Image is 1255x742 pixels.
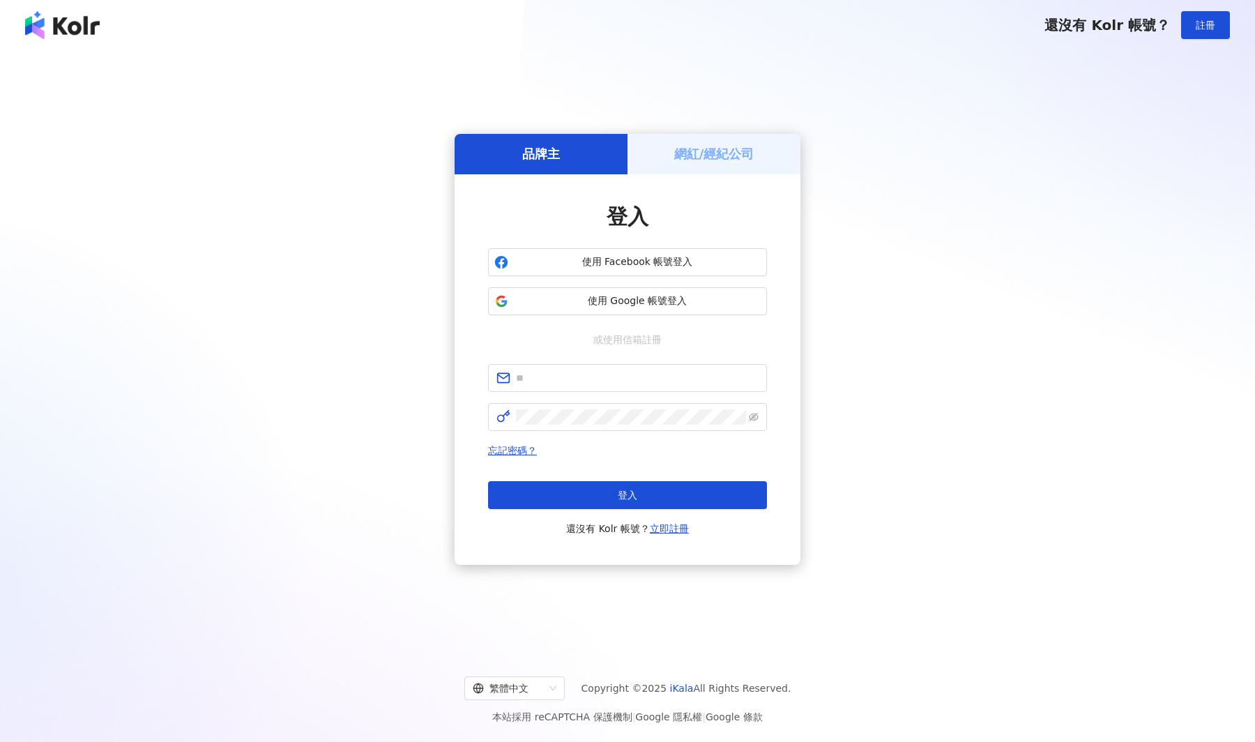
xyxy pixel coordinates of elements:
[706,711,763,722] a: Google 條款
[514,255,761,269] span: 使用 Facebook 帳號登入
[1196,20,1215,31] span: 註冊
[1044,17,1170,33] span: 還沒有 Kolr 帳號？
[522,145,560,162] h5: 品牌主
[1181,11,1230,39] button: 註冊
[566,520,689,537] span: 還沒有 Kolr 帳號？
[488,287,767,315] button: 使用 Google 帳號登入
[749,412,759,422] span: eye-invisible
[514,294,761,308] span: 使用 Google 帳號登入
[650,523,689,534] a: 立即註冊
[702,711,706,722] span: |
[635,711,702,722] a: Google 隱私權
[488,481,767,509] button: 登入
[674,145,754,162] h5: 網紅/經紀公司
[632,711,636,722] span: |
[584,332,671,347] span: 或使用信箱註冊
[488,445,537,456] a: 忘記密碼？
[492,709,762,725] span: 本站採用 reCAPTCHA 保護機制
[670,683,694,694] a: iKala
[25,11,100,39] img: logo
[473,677,544,699] div: 繁體中文
[488,248,767,276] button: 使用 Facebook 帳號登入
[618,490,637,501] span: 登入
[607,204,648,229] span: 登入
[581,680,791,697] span: Copyright © 2025 All Rights Reserved.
